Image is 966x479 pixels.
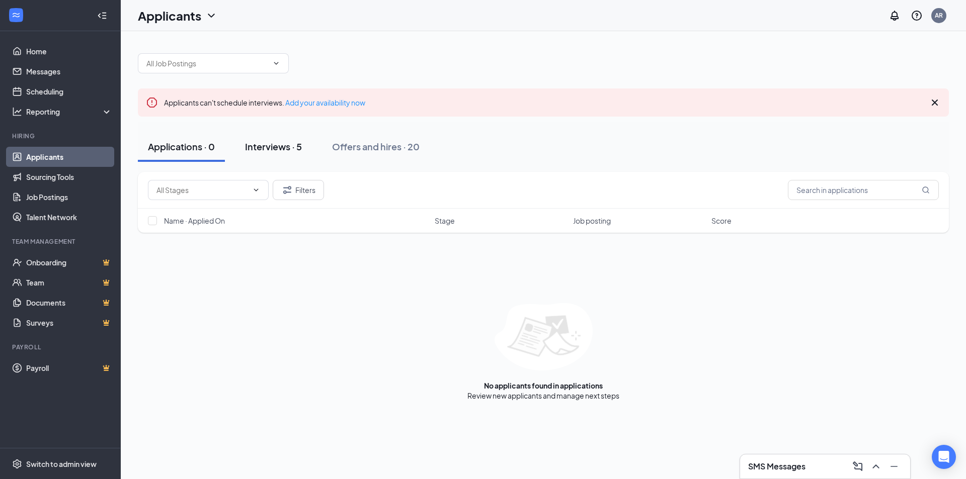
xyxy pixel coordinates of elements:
[252,186,260,194] svg: ChevronDown
[26,207,112,227] a: Talent Network
[12,237,110,246] div: Team Management
[467,391,619,401] div: Review new applicants and manage next steps
[146,97,158,109] svg: Error
[573,216,611,226] span: Job posting
[788,180,939,200] input: Search in applications
[922,186,930,194] svg: MagnifyingGlass
[748,461,806,472] h3: SMS Messages
[435,216,455,226] span: Stage
[911,10,923,22] svg: QuestionInfo
[146,58,268,69] input: All Job Postings
[868,458,884,474] button: ChevronUp
[138,7,201,24] h1: Applicants
[888,460,900,472] svg: Minimize
[26,293,112,313] a: DocumentsCrown
[285,98,365,107] a: Add your availability now
[852,460,864,472] svg: ComposeMessage
[272,59,280,67] svg: ChevronDown
[850,458,866,474] button: ComposeMessage
[273,180,324,200] button: Filter Filters
[26,167,112,187] a: Sourcing Tools
[245,140,302,153] div: Interviews · 5
[12,343,110,351] div: Payroll
[711,216,732,226] span: Score
[932,445,956,469] div: Open Intercom Messenger
[281,184,293,196] svg: Filter
[12,459,22,469] svg: Settings
[205,10,217,22] svg: ChevronDown
[495,303,593,370] img: empty-state
[26,61,112,81] a: Messages
[12,132,110,140] div: Hiring
[870,460,882,472] svg: ChevronUp
[97,11,107,21] svg: Collapse
[26,147,112,167] a: Applicants
[26,272,112,293] a: TeamCrown
[889,10,901,22] svg: Notifications
[26,187,112,207] a: Job Postings
[26,358,112,378] a: PayrollCrown
[26,107,113,117] div: Reporting
[332,140,420,153] div: Offers and hires · 20
[26,459,97,469] div: Switch to admin view
[164,98,365,107] span: Applicants can't schedule interviews.
[156,184,248,196] input: All Stages
[26,252,112,272] a: OnboardingCrown
[148,140,215,153] div: Applications · 0
[12,107,22,117] svg: Analysis
[11,10,21,20] svg: WorkstreamLogo
[929,97,941,109] svg: Cross
[26,81,112,102] a: Scheduling
[26,41,112,61] a: Home
[26,313,112,333] a: SurveysCrown
[886,458,902,474] button: Minimize
[484,380,603,391] div: No applicants found in applications
[935,11,943,20] div: AR
[164,216,225,226] span: Name · Applied On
